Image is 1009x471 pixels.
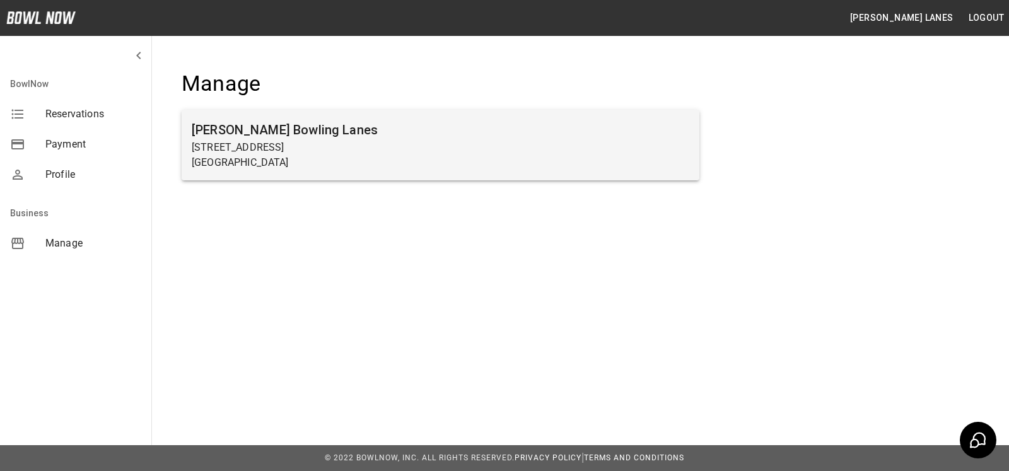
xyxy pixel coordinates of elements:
h4: Manage [182,71,699,97]
span: Reservations [45,107,141,122]
p: [STREET_ADDRESS] [192,140,689,155]
span: Payment [45,137,141,152]
img: logo [6,11,76,24]
a: Terms and Conditions [584,453,684,462]
p: [GEOGRAPHIC_DATA] [192,155,689,170]
span: Profile [45,167,141,182]
a: Privacy Policy [515,453,581,462]
span: Manage [45,236,141,251]
button: Logout [964,6,1009,30]
h6: [PERSON_NAME] Bowling Lanes [192,120,689,140]
span: © 2022 BowlNow, Inc. All Rights Reserved. [325,453,515,462]
button: [PERSON_NAME] Lanes [845,6,959,30]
